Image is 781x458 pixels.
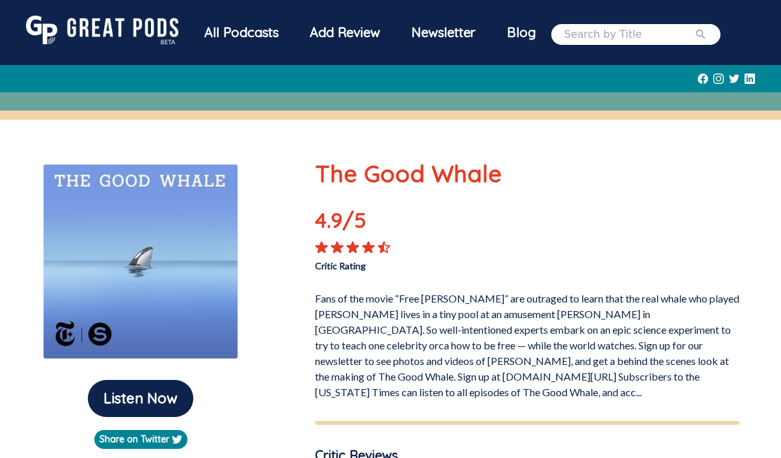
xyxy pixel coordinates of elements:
a: Blog [491,16,551,49]
img: GreatPods [26,16,178,44]
p: Critic Rating [315,254,527,273]
a: Newsletter [396,16,491,53]
button: Listen Now [88,380,193,417]
div: Newsletter [396,16,491,49]
a: Add Review [294,16,396,49]
a: All Podcasts [189,16,294,53]
div: All Podcasts [189,16,294,49]
p: Fans of the movie “Free [PERSON_NAME]” are outraged to learn that the real whale who played [PERS... [315,286,739,400]
input: Search by Title [564,27,694,42]
p: The Good Whale [315,156,739,191]
p: 4.9 /5 [315,204,400,241]
a: Share on Twitter [94,430,187,449]
img: The Good Whale [43,164,238,359]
